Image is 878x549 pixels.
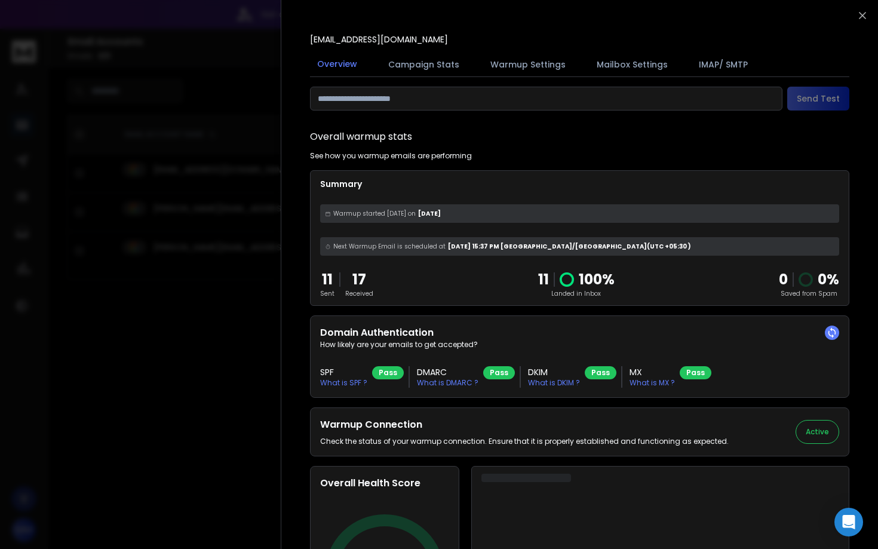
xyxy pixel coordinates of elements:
h3: MX [630,366,675,378]
div: Pass [585,366,616,379]
p: What is MX ? [630,378,675,388]
p: 11 [320,270,334,289]
div: Pass [483,366,515,379]
p: 17 [345,270,373,289]
button: Overview [310,51,364,78]
h3: DKIM [528,366,580,378]
p: Landed in Inbox [538,289,615,298]
p: Saved from Spam [779,289,839,298]
h2: Warmup Connection [320,418,729,432]
p: Sent [320,289,334,298]
p: What is DKIM ? [528,378,580,388]
div: Open Intercom Messenger [834,508,863,536]
p: What is DMARC ? [417,378,478,388]
div: [DATE] [320,204,839,223]
strong: 0 [779,269,788,289]
p: Summary [320,178,839,190]
p: Received [345,289,373,298]
button: Campaign Stats [381,51,466,78]
h3: DMARC [417,366,478,378]
p: 100 % [579,270,615,289]
p: 11 [538,270,549,289]
p: [EMAIL_ADDRESS][DOMAIN_NAME] [310,33,448,45]
h2: Overall Health Score [320,476,449,490]
h2: Domain Authentication [320,326,839,340]
h1: Overall warmup stats [310,130,412,144]
div: Pass [680,366,711,379]
h3: SPF [320,366,367,378]
button: Mailbox Settings [590,51,675,78]
p: How likely are your emails to get accepted? [320,340,839,349]
span: Warmup started [DATE] on [333,209,416,218]
p: What is SPF ? [320,378,367,388]
p: 0 % [818,270,839,289]
button: Active [796,420,839,444]
p: See how you warmup emails are performing [310,151,472,161]
span: Next Warmup Email is scheduled at [333,242,446,251]
button: IMAP/ SMTP [692,51,755,78]
div: [DATE] 15:37 PM [GEOGRAPHIC_DATA]/[GEOGRAPHIC_DATA] (UTC +05:30 ) [320,237,839,256]
div: Pass [372,366,404,379]
button: Warmup Settings [483,51,573,78]
p: Check the status of your warmup connection. Ensure that it is properly established and functionin... [320,437,729,446]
